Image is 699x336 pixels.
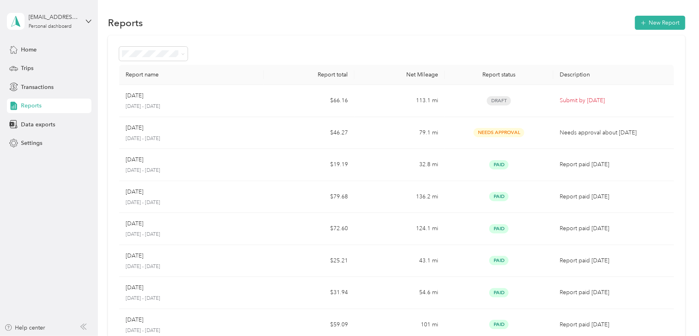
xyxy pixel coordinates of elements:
p: [DATE] [126,283,143,292]
th: Report name [119,65,264,85]
p: Report paid [DATE] [560,224,667,233]
span: Data exports [21,120,55,129]
td: $31.94 [264,277,354,309]
span: Paid [489,320,509,329]
p: [DATE] - [DATE] [126,135,257,142]
p: [DATE] [126,91,143,100]
td: 54.6 mi [354,277,445,309]
th: Description [553,65,674,85]
span: Paid [489,224,509,233]
span: Reports [21,101,41,110]
p: [DATE] - [DATE] [126,199,257,206]
p: [DATE] [126,251,143,260]
span: Paid [489,256,509,265]
td: 32.8 mi [354,149,445,181]
button: Help center [4,324,45,332]
p: [DATE] [126,219,143,228]
td: 124.1 mi [354,213,445,245]
th: Report total [264,65,354,85]
td: $46.27 [264,117,354,149]
p: [DATE] - [DATE] [126,295,257,302]
iframe: Everlance-gr Chat Button Frame [654,291,699,336]
p: [DATE] [126,155,143,164]
p: [DATE] - [DATE] [126,103,257,110]
p: [DATE] [126,124,143,132]
p: [DATE] [126,315,143,324]
span: Settings [21,139,42,147]
p: Report paid [DATE] [560,160,667,169]
p: [DATE] - [DATE] [126,327,257,334]
td: $66.16 [264,85,354,117]
span: Draft [487,96,511,105]
p: [DATE] - [DATE] [126,231,257,238]
td: $19.19 [264,149,354,181]
p: Needs approval about [DATE] [560,128,667,137]
td: $79.68 [264,181,354,213]
div: Personal dashboard [29,24,72,29]
p: Report paid [DATE] [560,256,667,265]
span: Paid [489,160,509,169]
div: [EMAIL_ADDRESS][DOMAIN_NAME] [29,13,79,21]
p: Report paid [DATE] [560,320,667,329]
td: 79.1 mi [354,117,445,149]
p: Report paid [DATE] [560,288,667,297]
span: Home [21,45,37,54]
td: 136.2 mi [354,181,445,213]
span: Transactions [21,83,54,91]
span: Needs Approval [474,128,524,137]
th: Net Mileage [354,65,445,85]
p: [DATE] - [DATE] [126,263,257,270]
p: [DATE] - [DATE] [126,167,257,174]
div: Report status [451,71,547,78]
span: Paid [489,288,509,297]
p: Submit by [DATE] [560,96,667,105]
h1: Reports [108,19,143,27]
td: $72.60 [264,213,354,245]
p: [DATE] [126,188,143,196]
span: Trips [21,64,33,72]
span: Paid [489,192,509,201]
button: New Report [635,16,685,30]
p: Report paid [DATE] [560,192,667,201]
td: $25.21 [264,245,354,277]
td: 43.1 mi [354,245,445,277]
td: 113.1 mi [354,85,445,117]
